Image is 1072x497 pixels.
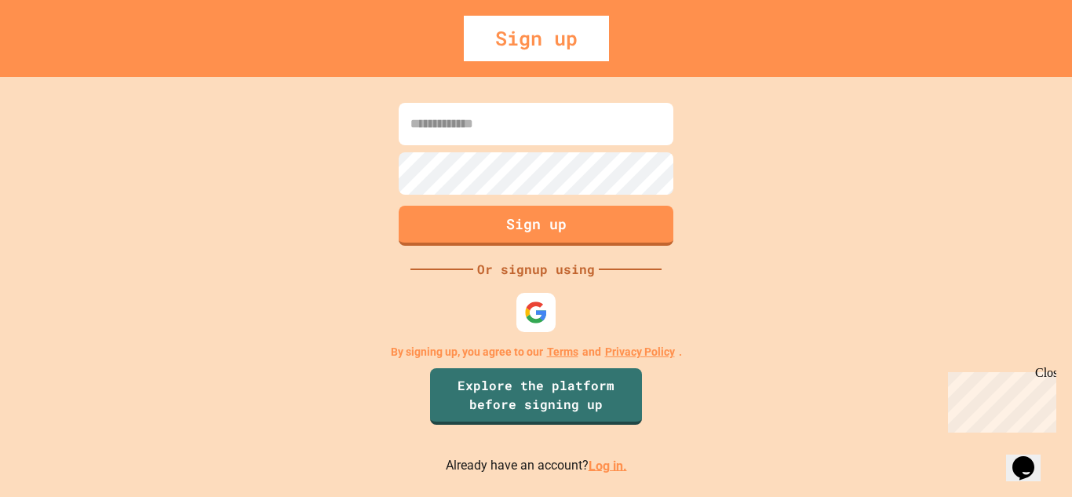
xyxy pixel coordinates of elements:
a: Explore the platform before signing up [430,368,642,425]
div: Sign up [464,16,609,61]
a: Terms [547,344,578,360]
div: Chat with us now!Close [6,6,108,100]
iframe: chat widget [942,366,1056,433]
div: Or signup using [473,260,599,279]
iframe: chat widget [1006,434,1056,481]
img: google-icon.svg [524,301,548,324]
p: By signing up, you agree to our and . [391,344,682,360]
a: Privacy Policy [605,344,675,360]
a: Log in. [589,458,627,473]
p: Already have an account? [446,456,627,476]
button: Sign up [399,206,673,246]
